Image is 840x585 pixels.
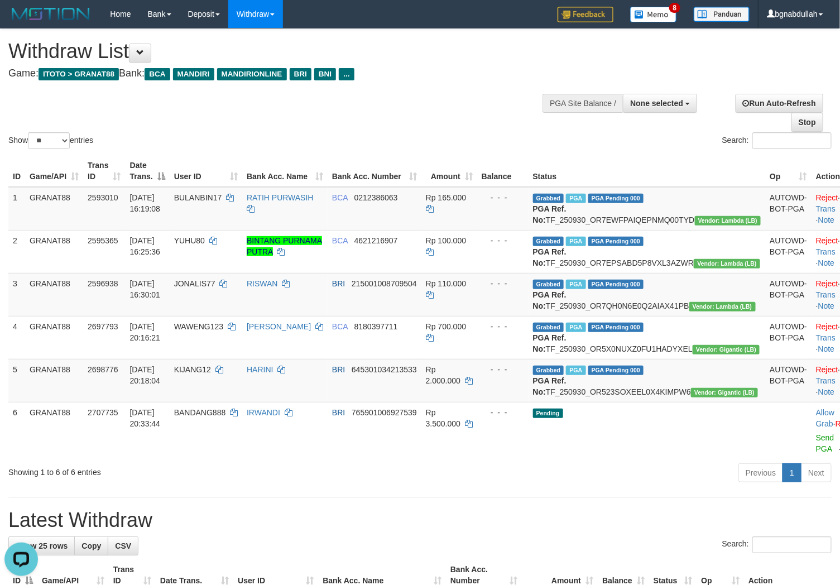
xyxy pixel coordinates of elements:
[354,193,398,202] span: Copy 0212386063 to clipboard
[88,279,118,288] span: 2596938
[426,193,466,202] span: Rp 165.000
[691,388,759,397] span: Vendor URL: https://dashboard.q2checkout.com/secure
[130,408,161,428] span: [DATE] 20:33:44
[81,541,101,550] span: Copy
[791,113,823,132] a: Stop
[426,236,466,245] span: Rp 100.000
[170,155,242,187] th: User ID: activate to sort column ascending
[533,280,564,289] span: Grabbed
[8,68,549,79] h4: Game: Bank:
[736,94,823,113] a: Run Auto-Refresh
[25,155,83,187] th: Game/API: activate to sort column ascending
[588,237,644,246] span: PGA Pending
[816,279,838,288] a: Reject
[247,236,322,256] a: BINTANG PURNAMA PUTRA
[173,68,214,80] span: MANDIRI
[130,193,161,213] span: [DATE] 16:19:08
[25,273,83,316] td: GRANAT88
[25,402,83,459] td: GRANAT88
[482,407,524,418] div: - - -
[816,433,834,453] a: Send PGA
[588,194,644,203] span: PGA Pending
[247,365,273,374] a: HARINI
[752,536,832,553] input: Search:
[765,359,812,402] td: AUTOWD-BOT-PGA
[693,345,760,354] span: Vendor URL: https://dashboard.q2checkout.com/secure
[566,323,585,332] span: Marked by bgndara
[8,132,93,149] label: Show entries
[818,215,835,224] a: Note
[738,463,783,482] a: Previous
[694,259,760,268] span: Vendor URL: https://dashboard.q2checkout.com/secure
[426,322,466,331] span: Rp 700.000
[130,279,161,299] span: [DATE] 16:30:01
[8,273,25,316] td: 3
[630,99,683,108] span: None selected
[426,408,460,428] span: Rp 3.500.000
[558,7,613,22] img: Feedback.jpg
[352,408,417,417] span: Copy 765901006927539 to clipboard
[477,155,529,187] th: Balance
[533,333,567,353] b: PGA Ref. No:
[533,366,564,375] span: Grabbed
[543,94,623,113] div: PGA Site Balance /
[88,408,118,417] span: 2707735
[722,536,832,553] label: Search:
[426,365,460,385] span: Rp 2.000.000
[816,365,838,374] a: Reject
[482,192,524,203] div: - - -
[354,322,398,331] span: Copy 8180397711 to clipboard
[39,68,119,80] span: ITOTO > GRANAT88
[130,322,161,342] span: [DATE] 20:16:21
[765,155,812,187] th: Op: activate to sort column ascending
[83,155,125,187] th: Trans ID: activate to sort column ascending
[566,194,585,203] span: Marked by bgndany
[765,230,812,273] td: AUTOWD-BOT-PGA
[174,193,222,202] span: BULANBIN17
[247,322,311,331] a: [PERSON_NAME]
[352,279,417,288] span: Copy 215001008709504 to clipboard
[174,365,211,374] span: KIJANG12
[354,236,398,245] span: Copy 4621216907 to clipboard
[8,462,342,478] div: Showing 1 to 6 of 6 entries
[339,68,354,80] span: ...
[247,279,277,288] a: RISWAN
[533,247,567,267] b: PGA Ref. No:
[689,302,756,311] span: Vendor URL: https://dashboard.q2checkout.com/secure
[818,301,835,310] a: Note
[533,323,564,332] span: Grabbed
[332,193,348,202] span: BCA
[8,402,25,459] td: 6
[28,132,70,149] select: Showentries
[482,364,524,375] div: - - -
[174,408,226,417] span: BANDANG888
[533,409,563,418] span: Pending
[669,3,681,13] span: 8
[722,132,832,149] label: Search:
[482,278,524,289] div: - - -
[352,365,417,374] span: Copy 645301034213533 to clipboard
[818,344,835,353] a: Note
[588,323,644,332] span: PGA Pending
[88,236,118,245] span: 2595365
[566,280,585,289] span: Marked by bgndany
[566,237,585,246] span: Marked by bgndany
[482,235,524,246] div: - - -
[816,408,836,428] span: ·
[4,4,38,38] button: Open LiveChat chat widget
[332,365,345,374] span: BRI
[332,236,348,245] span: BCA
[25,359,83,402] td: GRANAT88
[533,204,567,224] b: PGA Ref. No:
[88,322,118,331] span: 2697793
[25,316,83,359] td: GRANAT88
[816,322,838,331] a: Reject
[529,230,766,273] td: TF_250930_OR7EPSABD5P8VXL3AZWR
[290,68,311,80] span: BRI
[8,230,25,273] td: 2
[533,194,564,203] span: Grabbed
[88,193,118,202] span: 2593010
[816,236,838,245] a: Reject
[752,132,832,149] input: Search:
[801,463,832,482] a: Next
